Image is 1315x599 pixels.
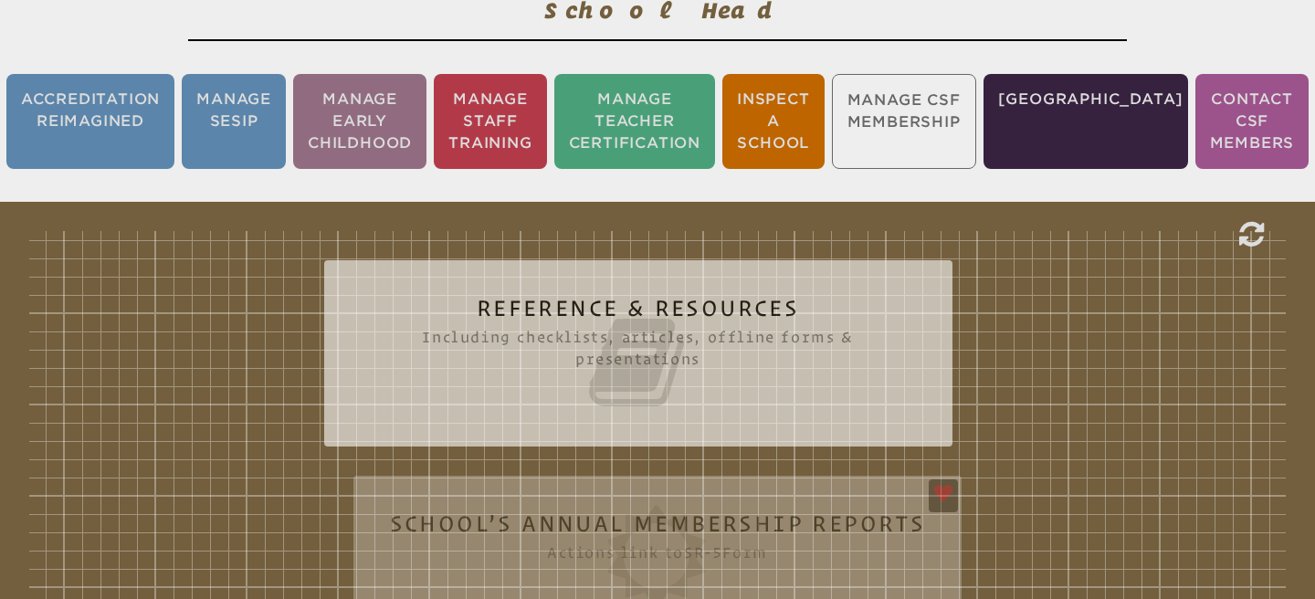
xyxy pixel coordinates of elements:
li: [GEOGRAPHIC_DATA] [984,74,1188,169]
li: Accreditation Reimagined [6,74,174,169]
li: Manage Teacher Certification [554,74,715,169]
li: Manage SESIP [182,74,286,169]
li: Manage Early Childhood [293,74,426,169]
h2: Reference & Resources [361,297,916,414]
li: Inspect a School [722,74,825,169]
li: Manage Staff Training [434,74,546,169]
li: Contact CSF Members [1195,74,1310,169]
